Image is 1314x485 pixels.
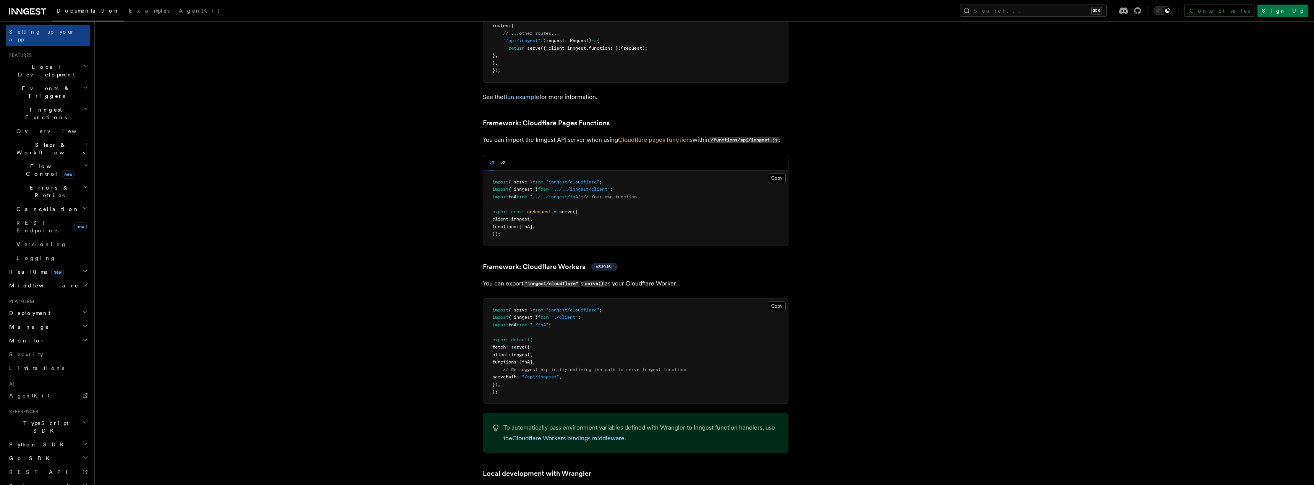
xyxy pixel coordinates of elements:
[508,23,511,28] span: :
[511,216,530,222] span: inngest
[6,334,90,347] button: Monitor
[13,141,85,156] span: Steps & Workflows
[6,438,90,451] button: Python SDK
[527,209,551,214] span: onRequest
[6,381,14,387] span: AI
[709,137,779,143] code: /functions/api/inngest.js
[492,307,508,313] span: import
[6,265,90,279] button: Realtimenew
[492,179,508,185] span: import
[546,179,599,185] span: "inngest/cloudflare"
[6,337,45,344] span: Monitor
[583,281,605,287] code: serve()
[586,45,589,51] span: ,
[492,216,508,222] span: client
[508,179,532,185] span: { serve }
[6,103,90,124] button: Inngest Functions
[589,38,591,43] span: )
[523,281,579,287] code: "inngest/cloudflare"
[52,2,124,21] a: Documentation
[596,264,613,270] span: v3.19.15+
[530,194,581,200] span: "../../inngest/fnA"
[599,307,602,313] span: ;
[57,8,120,14] span: Documentation
[554,209,557,214] span: =
[13,237,90,251] a: Versioning
[6,282,79,289] span: Middleware
[495,60,498,66] span: ,
[516,322,527,328] span: from
[540,45,565,51] span: ({ client
[543,38,565,43] span: (request
[492,194,508,200] span: import
[551,187,610,192] span: "../../inngest/client"
[540,38,543,43] span: :
[492,315,508,320] span: import
[483,261,618,272] a: Framework: Cloudflare Workersv3.19.15+
[6,306,90,320] button: Deployment
[530,322,549,328] span: "./fnA"
[508,307,532,313] span: { serve }
[565,45,567,51] span: :
[583,194,637,200] span: // Your own function
[6,84,83,100] span: Events & Triggers
[578,315,581,320] span: ;
[492,352,508,357] span: client
[492,374,516,380] span: servePath
[6,309,50,317] span: Deployment
[13,138,90,159] button: Steps & Workflows
[960,5,1107,17] button: Search...⌘K
[581,194,583,200] span: ;
[483,92,788,102] p: See the for more information.
[1185,5,1254,17] a: Contact sales
[492,231,500,237] span: });
[483,468,591,479] a: Local development with Wrangler
[519,224,532,229] span: [fnA]
[483,278,788,289] p: You can export 's as your Cloudflare Worker:
[508,322,516,328] span: fnA
[13,184,83,199] span: Errors & Retries
[492,187,508,192] span: import
[589,45,647,51] span: functions })(request);
[570,38,589,43] span: Request
[503,93,539,101] a: Bun example
[13,162,84,178] span: Flow Control
[16,220,58,234] span: REST Endpoints
[492,53,495,58] span: }
[503,38,540,43] span: "/api/inngest"
[9,351,43,357] span: Security
[530,352,532,357] span: ,
[492,359,516,365] span: functions
[6,279,90,292] button: Middleware
[174,2,224,21] a: AgentKit
[16,128,95,134] span: Overview
[6,323,49,331] span: Manage
[483,135,788,146] p: You can import the Inngest API server when using within :
[516,374,519,380] span: :
[492,322,508,328] span: import
[13,181,90,202] button: Errors & Retries
[532,224,535,229] span: ,
[551,315,578,320] span: "./client"
[492,68,500,73] span: });
[530,216,532,222] span: ,
[559,209,573,214] span: serve
[6,389,90,402] a: AgentKit
[483,118,610,128] a: Framework: Cloudflare Pages Functions
[6,347,90,361] a: Security
[492,344,506,350] span: fetch
[6,52,32,58] span: Features
[508,315,538,320] span: { inngest }
[74,222,87,231] span: new
[492,382,498,387] span: })
[597,38,599,43] span: {
[1257,5,1308,17] a: Sign Up
[492,389,498,394] span: };
[508,187,538,192] span: { inngest }
[13,202,90,216] button: Cancellation
[13,251,90,265] a: Logging
[492,224,516,229] span: functions
[6,81,90,103] button: Events & Triggers
[516,359,519,365] span: :
[506,344,508,350] span: :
